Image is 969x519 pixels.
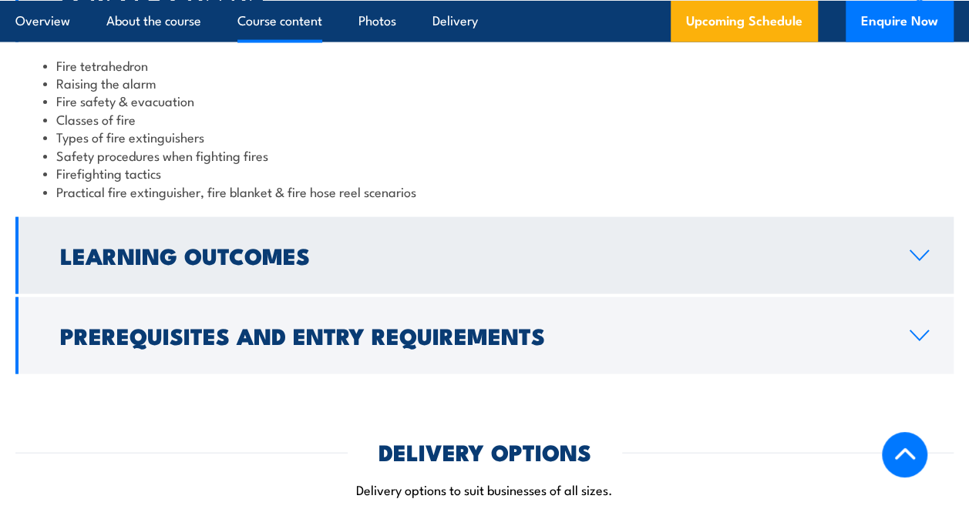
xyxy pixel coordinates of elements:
li: Types of fire extinguishers [43,128,926,146]
li: Firefighting tactics [43,164,926,182]
p: Delivery options to suit businesses of all sizes. [15,480,954,498]
li: Safety procedures when fighting fires [43,146,926,164]
h2: DELIVERY OPTIONS [379,441,591,461]
li: Fire safety & evacuation [43,92,926,109]
li: Fire tetrahedron [43,56,926,74]
h2: Prerequisites and Entry Requirements [60,325,885,345]
h2: Learning Outcomes [60,245,885,265]
li: Practical fire extinguisher, fire blanket & fire hose reel scenarios [43,182,926,200]
li: Raising the alarm [43,74,926,92]
a: Prerequisites and Entry Requirements [15,297,954,374]
a: Learning Outcomes [15,217,954,294]
li: Classes of fire [43,110,926,128]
